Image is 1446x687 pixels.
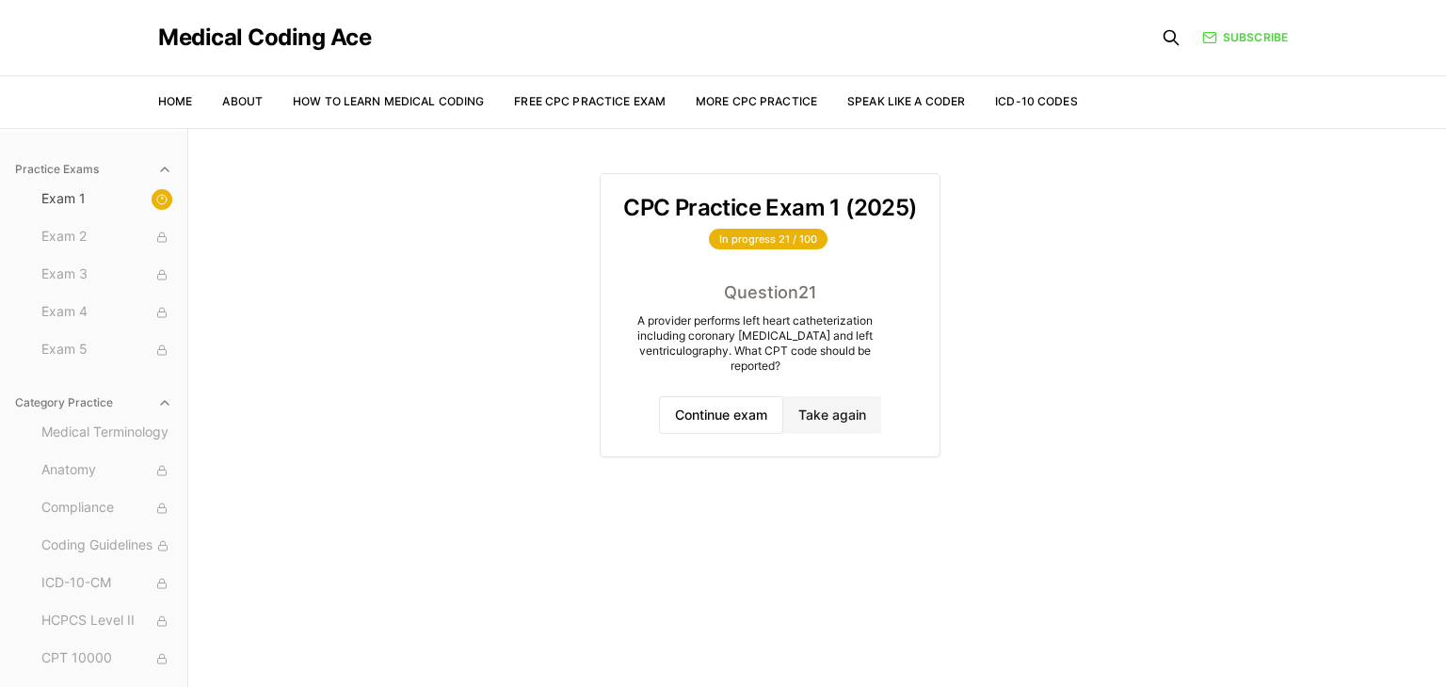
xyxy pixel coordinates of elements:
button: CPT 10000 [34,644,180,674]
span: CPT 10000 [41,648,172,669]
button: Compliance [34,493,180,523]
span: Coding Guidelines [41,535,172,556]
button: Exam 2 [34,222,180,252]
button: Anatomy [34,455,180,486]
div: Question 21 [623,280,916,306]
h3: CPC Practice Exam 1 (2025) [623,197,916,219]
span: Exam 1 [41,189,172,210]
span: ICD-10-CM [41,573,172,594]
a: Free CPC Practice Exam [514,94,666,108]
a: Home [158,94,192,108]
div: A provider performs left heart catheterization including coronary [MEDICAL_DATA] and left ventric... [623,313,887,374]
span: Exam 5 [41,340,172,360]
button: ICD-10-CM [34,568,180,599]
a: More CPC Practice [696,94,817,108]
button: Exam 4 [34,297,180,328]
span: Exam 4 [41,302,172,323]
span: Compliance [41,498,172,519]
button: HCPCS Level II [34,606,180,636]
button: Continue exam [659,396,783,434]
button: Category Practice [8,388,180,418]
span: Medical Terminology [41,423,172,443]
button: Take again [783,396,881,434]
a: Medical Coding Ace [158,26,371,49]
span: Exam 2 [41,227,172,248]
a: About [222,94,263,108]
button: Coding Guidelines [34,531,180,561]
button: Medical Terminology [34,418,180,448]
a: Speak Like a Coder [847,94,965,108]
div: In progress 21 / 100 [709,229,827,249]
button: Practice Exams [8,154,180,184]
span: Anatomy [41,460,172,481]
a: ICD-10 Codes [995,94,1077,108]
span: Exam 3 [41,264,172,285]
button: Exam 3 [34,260,180,290]
a: Subscribe [1202,29,1288,46]
button: Exam 1 [34,184,180,215]
button: Exam 5 [34,335,180,365]
a: How to Learn Medical Coding [293,94,484,108]
span: HCPCS Level II [41,611,172,631]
